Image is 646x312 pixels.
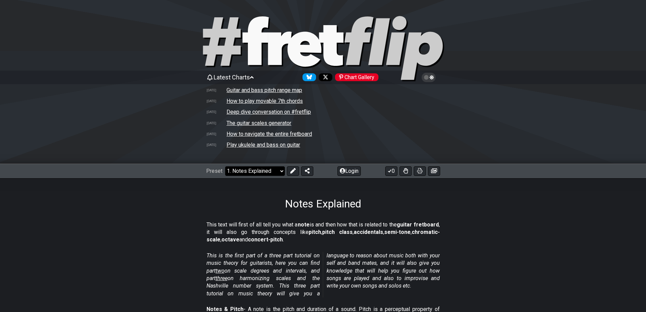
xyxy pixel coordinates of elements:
[206,139,440,150] tr: How to play ukulele and bass on your guitar
[206,128,440,139] tr: Note patterns to navigate the entire fretboard
[216,275,228,281] span: three
[214,74,250,81] span: Latest Charts
[206,120,227,127] td: [DATE]
[226,108,311,115] td: Deep dive conversation on #fretflip
[248,236,283,243] strong: concert-pitch
[226,120,292,127] td: The guitar scales generator
[316,73,332,81] a: Follow #fretflip at X
[221,236,239,243] strong: octave
[206,107,440,117] tr: Deep dive conversation on #fretflip by Google NotebookLM
[425,74,433,80] span: Toggle light / dark theme
[301,166,313,176] button: Share Preset
[226,141,300,148] td: Play ukulele and bass on guitar
[206,97,227,105] td: [DATE]
[337,166,361,176] button: Login
[287,166,299,176] button: Edit Preset
[206,87,227,94] td: [DATE]
[300,73,316,81] a: Follow #fretflip at Bluesky
[428,166,440,176] button: Create image
[384,229,411,235] strong: semi-tone
[206,168,222,174] span: Preset
[226,87,302,94] td: Guitar and bass pitch range map
[206,96,440,107] tr: How to play movable 7th chords on guitar
[207,221,440,244] p: This text will first of all tell you what a is and then how that is related to the , it will also...
[225,166,285,176] select: Preset
[335,73,378,81] div: Chart Gallery
[322,229,353,235] strong: pitch class
[354,229,383,235] strong: accidentals
[298,221,310,228] strong: note
[397,221,439,228] strong: guitar fretboard
[216,268,224,274] span: two
[226,97,303,105] td: How to play movable 7th chords
[399,166,412,176] button: Toggle Dexterity for all fretkits
[226,130,312,137] td: How to navigate the entire fretboard
[207,252,440,297] em: This is the first part of a three part tutorial on music theory for guitarists, here you can find...
[206,141,227,148] td: [DATE]
[285,197,361,210] h1: Notes Explained
[206,130,227,137] td: [DATE]
[309,229,321,235] strong: pitch
[206,108,227,115] td: [DATE]
[385,166,397,176] button: 0
[332,73,378,81] a: #fretflip at Pinterest
[206,117,440,128] tr: How to create scale and chord charts
[206,85,440,96] tr: A chart showing pitch ranges for different string configurations and tunings
[414,166,426,176] button: Print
